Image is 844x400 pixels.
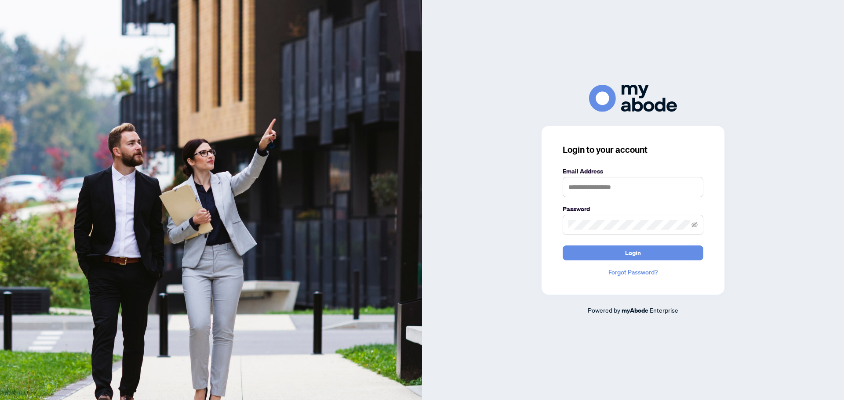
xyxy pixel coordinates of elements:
[563,267,703,277] a: Forgot Password?
[650,306,678,314] span: Enterprise
[691,222,698,228] span: eye-invisible
[588,306,620,314] span: Powered by
[563,166,703,176] label: Email Address
[563,144,703,156] h3: Login to your account
[625,246,641,260] span: Login
[563,245,703,260] button: Login
[589,85,677,112] img: ma-logo
[622,306,648,315] a: myAbode
[563,204,703,214] label: Password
